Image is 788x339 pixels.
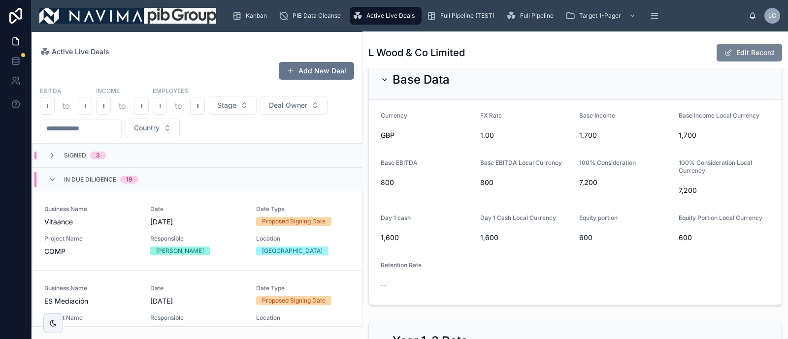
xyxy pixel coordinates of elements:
[293,12,341,20] span: PIB Data Cleanse
[150,205,244,213] span: Date
[96,86,120,95] label: Income
[63,100,70,112] p: to
[39,8,216,24] img: App logo
[150,296,244,306] span: [DATE]
[217,100,236,110] span: Stage
[269,100,307,110] span: Deal Owner
[44,326,138,336] span: Ordesa
[150,284,244,292] span: Date
[150,235,244,243] span: Responsible
[64,176,116,184] span: In Due Diligence
[209,96,257,115] button: Select Button
[262,247,323,255] div: [GEOGRAPHIC_DATA]
[126,119,180,137] button: Select Button
[381,261,422,269] span: Retention Rate
[52,47,109,57] span: Active Live Deals
[679,185,770,195] span: 7,200
[150,217,244,227] span: [DATE]
[480,233,572,243] span: 1,600
[40,86,62,95] label: EBITDA
[40,47,109,57] a: Active Live Deals
[579,130,671,140] span: 1,700
[579,159,636,166] span: 100% Consideration
[33,191,362,270] a: Business NameVitaanceDate[DATE]Date TypeProposed Signing DateProject NameCOMPResponsible[PERSON_N...
[503,7,560,25] a: Full Pipeline
[480,130,572,140] span: 1.00
[480,159,562,166] span: Base EBITDA Local Currency
[256,284,350,292] span: Date Type
[381,214,411,221] span: Day 1 cash
[717,44,782,62] button: Edit Record
[350,7,422,25] a: Active Live Deals
[366,12,415,20] span: Active Live Deals
[44,296,138,306] span: ES Mediación
[224,5,749,27] div: scrollable content
[64,152,86,159] span: Signed
[480,178,572,187] span: 800
[126,176,132,184] div: 19
[393,72,450,88] h2: Base Data
[579,12,621,20] span: Target 1-Pager
[276,7,348,25] a: PIB Data Cleanse
[579,178,671,187] span: 7,200
[679,233,770,243] span: 600
[480,112,502,119] span: FX Rate
[44,217,138,227] span: Vitaance
[579,233,671,243] span: 600
[562,7,641,25] a: Target 1-Pager
[153,86,188,95] label: Employees
[279,62,354,80] button: Add New Deal
[229,7,274,25] a: Kanban
[480,214,556,221] span: Day 1 Cash Local Currency
[381,112,407,119] span: Currency
[424,7,501,25] a: Full Pipeline (TEST)
[261,96,328,115] button: Select Button
[44,284,138,292] span: Business Name
[679,130,770,140] span: 1,700
[262,326,323,335] div: [GEOGRAPHIC_DATA]
[44,314,138,322] span: Project Name
[381,280,387,290] span: --
[96,152,100,159] div: 3
[381,159,418,166] span: Base EBITDA
[44,247,138,256] span: COMP
[156,247,204,255] div: [PERSON_NAME]
[119,100,126,112] p: to
[175,100,182,112] p: to
[368,46,465,60] h1: L Wood & Co Limited
[679,214,762,221] span: Equity Portion Local Currency
[150,314,244,322] span: Responsible
[679,112,759,119] span: Base Income Local Currency
[768,12,776,20] span: LC
[520,12,554,20] span: Full Pipeline
[381,233,472,243] span: 1,600
[256,235,350,243] span: Location
[381,130,472,140] span: GBP
[44,205,138,213] span: Business Name
[440,12,494,20] span: Full Pipeline (TEST)
[256,205,350,213] span: Date Type
[246,12,267,20] span: Kanban
[134,123,160,133] span: Country
[262,296,326,305] div: Proposed Signing Date
[44,235,138,243] span: Project Name
[579,214,618,221] span: Equity portion
[262,217,326,226] div: Proposed Signing Date
[256,314,350,322] span: Location
[156,326,204,335] div: [PERSON_NAME]
[381,178,472,187] span: 800
[679,159,752,174] span: 100% Consideration Local Currency
[579,112,615,119] span: Base Income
